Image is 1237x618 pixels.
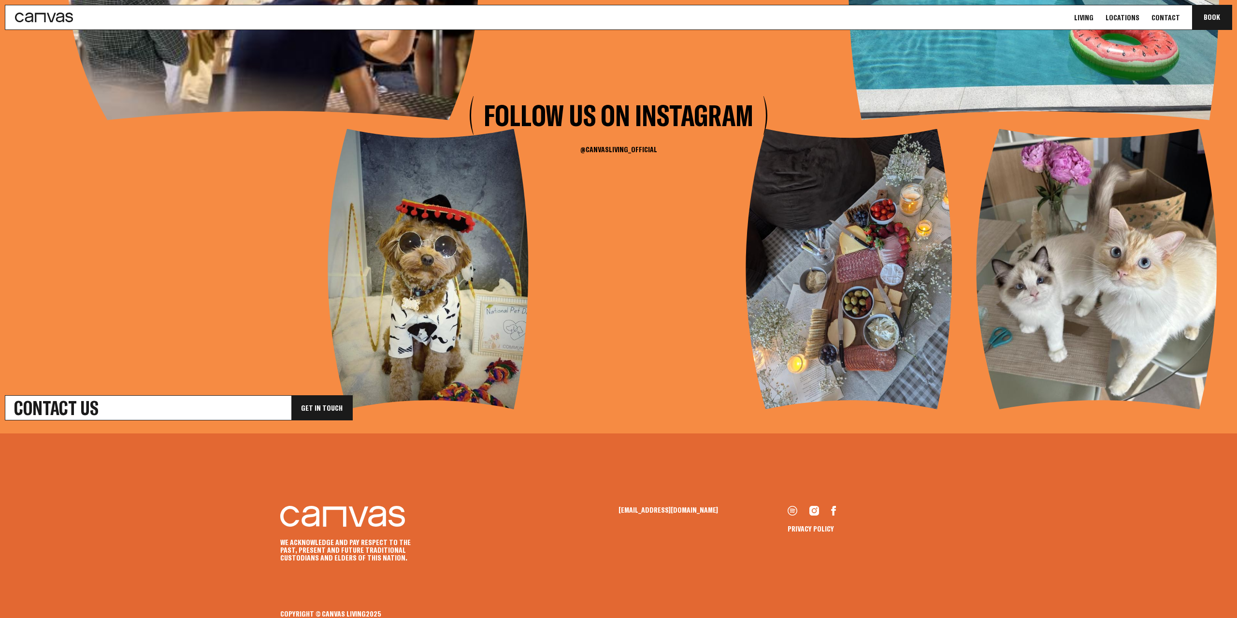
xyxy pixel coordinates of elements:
[1149,13,1183,23] a: Contact
[788,525,834,532] a: Privacy Policy
[5,395,353,420] a: Contact UsGet In Touch
[1071,13,1096,23] a: Living
[280,538,425,561] p: We acknowledge and pay respect to the past, present and future Traditional Custodians and Elders ...
[1103,13,1142,23] a: Locations
[1192,5,1232,29] button: Book
[280,610,957,618] div: Copyright © Canvas Living 2025
[618,506,788,514] a: [EMAIL_ADDRESS][DOMAIN_NAME]
[291,396,352,420] div: Get In Touch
